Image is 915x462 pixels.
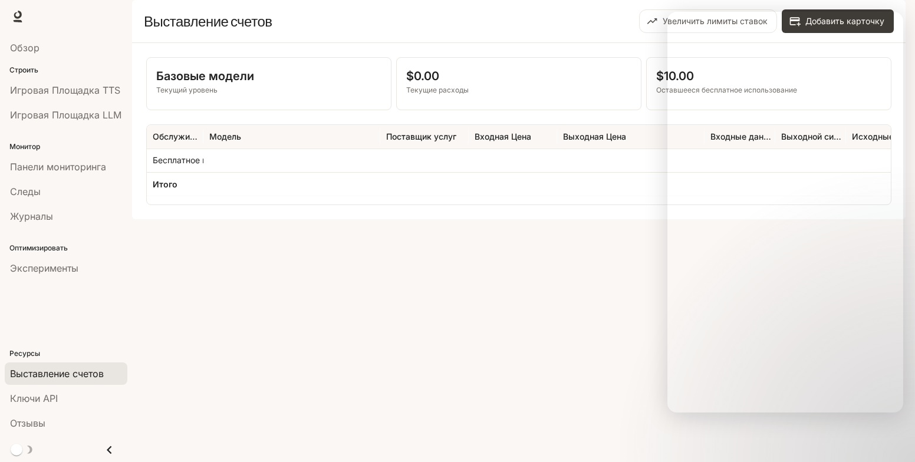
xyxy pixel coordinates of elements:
ya-tr-span: Выходная Цена [563,131,626,141]
ya-tr-span: Обслуживание [153,131,213,141]
h1: Выставление счетов [144,9,272,33]
iframe: Прямой чат по внутренней связи [875,422,903,450]
p: $0.00 [406,67,631,85]
ya-tr-span: Модель [209,131,241,141]
iframe: Прямой чат по внутренней связи [667,12,903,412]
ya-tr-span: Текущий уровень [156,85,218,94]
ya-tr-span: Итого [153,179,177,189]
ya-tr-span: Бесплатное использование [153,155,263,165]
ya-tr-span: Оставшееся бесплатное использование [656,85,797,94]
ya-tr-span: Входная Цена [475,131,531,141]
ya-tr-span: Увеличить лимиты ставок [663,14,768,29]
p: $10.00 [656,67,881,85]
button: Увеличить лимиты ставок [639,9,777,33]
ya-tr-span: Базовые модели [156,69,254,83]
ya-tr-span: Текущие расходы [406,85,469,94]
button: Добавить карточку [782,9,894,33]
ya-tr-span: Поставщик услуг [386,131,456,141]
